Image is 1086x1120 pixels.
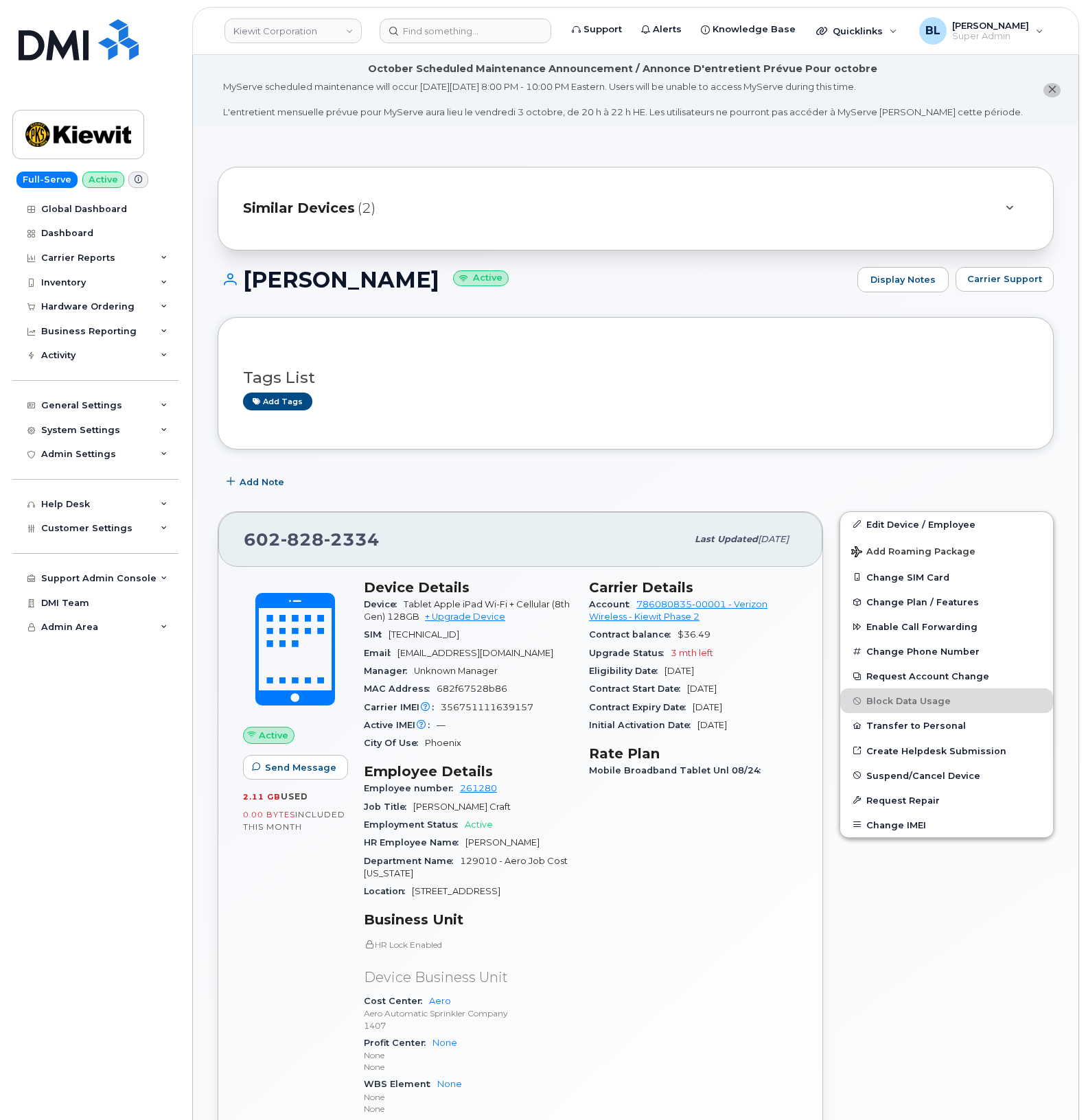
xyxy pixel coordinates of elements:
div: October Scheduled Maintenance Announcement / Annonce D'entretient Prévue Pour octobre [368,62,877,76]
span: Location [364,886,412,896]
button: Change IMEI [840,813,1053,837]
p: None [364,1103,573,1115]
p: None [364,1091,573,1103]
span: Active [259,729,288,742]
span: SIM [364,629,389,640]
span: Send Message [265,761,336,774]
span: [DATE] [687,684,717,694]
div: MyServe scheduled maintenance will occur [DATE][DATE] 8:00 PM - 10:00 PM Eastern. Users will be u... [223,80,1023,119]
span: 2334 [324,529,380,550]
span: Unknown Manager [414,666,498,676]
span: [TECHNICAL_ID] [389,629,459,640]
button: Add Roaming Package [840,537,1053,565]
span: HR Employee Name [364,837,465,848]
h3: Carrier Details [589,579,798,596]
span: [EMAIL_ADDRESS][DOMAIN_NAME] [397,648,553,658]
span: City Of Use [364,738,425,748]
span: Mobile Broadband Tablet Unl 08/24 [589,765,767,775]
button: Carrier Support [956,267,1054,292]
span: MAC Address [364,684,437,694]
a: Edit Device / Employee [840,512,1053,537]
span: 356751111639157 [441,702,533,712]
span: Initial Activation Date [589,720,697,730]
button: Change Plan / Features [840,590,1053,614]
button: Change Phone Number [840,639,1053,664]
iframe: Messenger Launcher [1026,1060,1076,1110]
p: None [364,1049,573,1061]
span: Tablet Apple iPad Wi-Fi + Cellular (8th Gen) 128GB [364,599,570,622]
h3: Tags List [243,369,1028,386]
a: Aero [429,996,451,1006]
span: Device [364,599,404,609]
span: Similar Devices [243,198,355,218]
span: [PERSON_NAME] [465,837,540,848]
span: Add Note [240,476,284,489]
span: [DATE] [665,666,694,676]
span: WBS Element [364,1079,437,1089]
a: 786080835-00001 - Verizon Wireless - Kiewit Phase 2 [589,599,767,622]
span: Contract Expiry Date [589,702,693,712]
span: Last updated [695,534,758,544]
button: Send Message [243,755,348,780]
span: Employee number [364,783,460,793]
span: Account [589,599,636,609]
small: Active [453,270,509,286]
a: Display Notes [857,267,949,293]
span: $36.49 [678,629,710,640]
button: Request Account Change [840,664,1053,688]
span: included this month [243,809,345,832]
span: Change Plan / Features [866,597,979,607]
h1: [PERSON_NAME] [218,268,851,292]
span: — [437,720,446,730]
span: Job Title [364,802,413,812]
span: Carrier Support [967,272,1042,285]
p: Aero Automatic Sprinkler Company [364,1007,573,1019]
span: Phoenix [425,738,461,748]
span: [DATE] [758,534,789,544]
h3: Device Details [364,579,573,596]
span: Eligibility Date [589,666,665,676]
span: Contract balance [589,629,678,640]
span: Carrier IMEI [364,702,441,712]
h3: Business Unit [364,911,573,928]
span: Active IMEI [364,720,437,730]
a: Add tags [243,393,312,410]
span: 2.11 GB [243,792,281,802]
span: 828 [281,529,324,550]
button: Request Repair [840,788,1053,813]
span: Add Roaming Package [851,546,975,559]
span: [STREET_ADDRESS] [412,886,500,896]
button: Add Note [218,470,296,495]
span: [DATE] [697,720,727,730]
a: None [432,1038,457,1048]
span: Upgrade Status [589,648,671,658]
button: Change SIM Card [840,565,1053,590]
span: [DATE] [693,702,722,712]
button: close notification [1043,83,1061,97]
span: Manager [364,666,414,676]
span: (2) [358,198,376,218]
span: [PERSON_NAME] Craft [413,802,511,812]
h3: Rate Plan [589,745,798,762]
button: Block Data Usage [840,688,1053,713]
span: used [281,791,308,802]
span: 129010 - Aero Job Cost [US_STATE] [364,856,568,878]
a: 261280 [460,783,497,793]
span: Cost Center [364,996,429,1006]
span: Department Name [364,856,460,866]
span: Enable Call Forwarding [866,622,978,632]
p: HR Lock Enabled [364,939,573,950]
a: Create Helpdesk Submission [840,738,1053,763]
button: Suspend/Cancel Device [840,763,1053,788]
span: Employment Status [364,819,465,830]
span: Contract Start Date [589,684,687,694]
button: Transfer to Personal [840,713,1053,738]
a: + Upgrade Device [425,611,505,622]
button: Enable Call Forwarding [840,614,1053,639]
h3: Employee Details [364,763,573,780]
span: Suspend/Cancel Device [866,770,980,780]
span: Email [364,648,397,658]
p: None [364,1061,573,1073]
span: 682f67528b86 [437,684,507,694]
span: 0.00 Bytes [243,810,295,819]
